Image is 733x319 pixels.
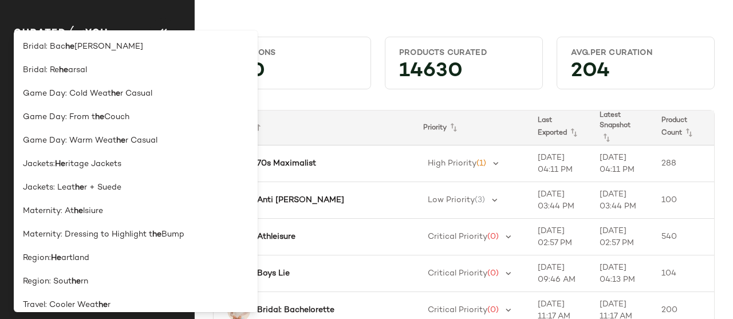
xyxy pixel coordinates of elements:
[590,182,652,219] td: [DATE] 03:44 PM
[83,205,103,217] span: lsiure
[257,231,295,243] b: Athleisure
[98,299,108,311] b: he
[23,88,111,100] span: Game Day: Cold Weat
[257,157,316,170] b: 70s Maximalist
[257,194,344,206] b: Anti [PERSON_NAME]
[487,233,499,241] span: (0)
[257,304,334,316] b: Bridal: Bachelorette
[652,145,714,182] td: 288
[95,111,104,123] b: he
[428,269,487,278] span: Critical Priority
[590,145,652,182] td: [DATE] 04:11 PM
[61,252,89,264] span: artland
[475,196,485,204] span: (3)
[23,158,55,170] span: Jackets:
[68,64,87,76] span: arsal
[529,219,590,255] td: [DATE] 02:57 PM
[414,111,529,145] th: Priority
[23,182,75,194] span: Jackets: Leat
[590,219,652,255] td: [DATE] 02:57 PM
[74,41,143,53] span: [PERSON_NAME]
[399,48,529,58] div: Products Curated
[23,111,95,123] span: Game Day: From t
[23,64,59,76] span: Bridal: Re
[487,269,499,278] span: (0)
[51,252,61,264] b: He
[562,63,710,84] div: 204
[65,41,74,53] b: he
[529,111,590,145] th: Last Exported
[23,229,152,241] span: Maternity: Dressing to Highlight t
[652,219,714,255] td: 540
[104,111,129,123] span: Couch
[74,205,83,217] b: he
[14,26,111,42] img: cfy_white_logo.C9jOOHJF.svg
[84,182,121,194] span: r + Suede
[476,159,486,168] span: (1)
[227,48,357,58] div: Curations
[55,158,65,170] b: He
[218,63,366,84] div: 220
[125,135,157,147] span: r Casual
[590,111,652,145] th: Latest Snapshot
[428,233,487,241] span: Critical Priority
[23,299,98,311] span: Travel: Cooler Weat
[529,145,590,182] td: [DATE] 04:11 PM
[81,275,88,288] span: rn
[108,299,111,311] span: r
[23,41,65,53] span: Bridal: Bac
[75,182,84,194] b: he
[590,255,652,292] td: [DATE] 04:13 PM
[487,306,499,314] span: (0)
[571,48,700,58] div: Avg.per Curation
[428,159,476,168] span: High Priority
[652,255,714,292] td: 104
[529,182,590,219] td: [DATE] 03:44 PM
[59,64,68,76] b: he
[120,88,152,100] span: r Casual
[23,135,116,147] span: Game Day: Warm Weat
[65,158,121,170] span: ritage Jackets
[152,229,161,241] b: he
[428,196,475,204] span: Low Priority
[257,267,290,279] b: Boys Lie
[390,63,538,84] div: 14630
[529,255,590,292] td: [DATE] 09:46 AM
[111,88,120,100] b: he
[652,111,714,145] th: Product Count
[72,275,81,288] b: he
[23,275,72,288] span: Region: Sout
[23,205,74,217] span: Maternity: At
[214,111,414,145] th: Curation
[23,252,51,264] span: Region:
[652,182,714,219] td: 100
[116,135,125,147] b: he
[428,306,487,314] span: Critical Priority
[161,229,184,241] span: Bump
